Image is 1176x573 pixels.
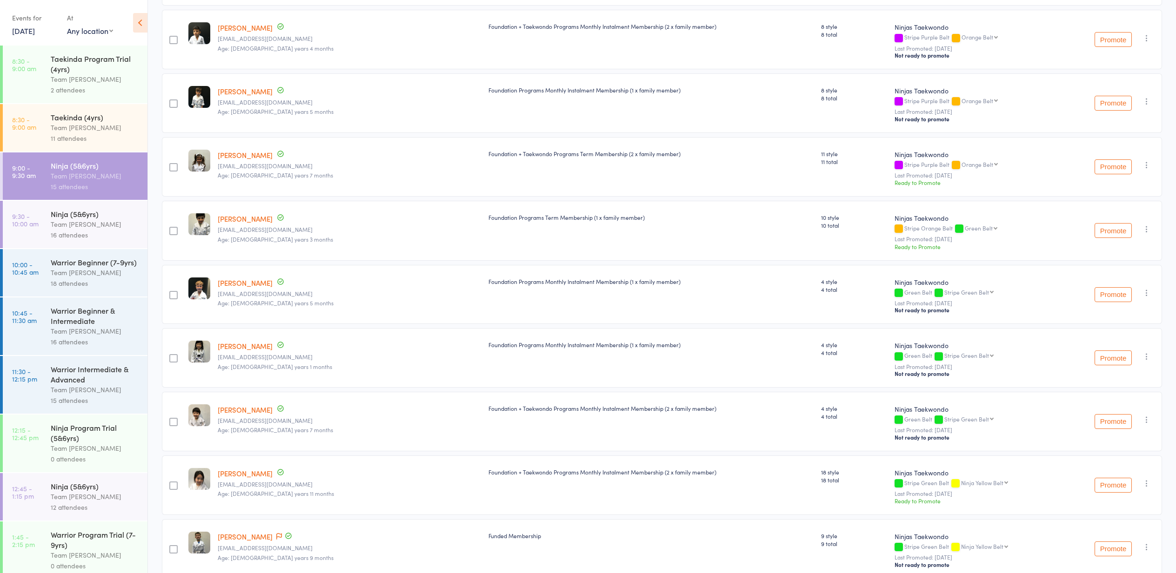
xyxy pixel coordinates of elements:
[3,201,147,248] a: 9:30 -10:00 amNinja (5&6yrs)Team [PERSON_NAME]16 attendees
[218,235,333,243] span: Age: [DEMOGRAPHIC_DATA] years 3 months
[821,150,887,158] span: 11 style
[3,356,147,414] a: 11:30 -12:15 pmWarrior Intermediate & AdvancedTeam [PERSON_NAME]15 attendees
[821,476,887,484] span: 18 total
[51,560,140,571] div: 0 attendees
[3,152,147,200] a: 9:00 -9:30 amNinja (5&6yrs)Team [PERSON_NAME]15 attendees
[188,22,210,44] img: image1731708282.png
[895,490,1058,497] small: Last Promoted: [DATE]
[944,352,989,358] div: Stripe Green Belt
[51,395,140,406] div: 15 attendees
[51,171,140,181] div: Team [PERSON_NAME]
[821,158,887,165] span: 11 total
[188,86,210,108] img: image1715381470.png
[67,10,113,26] div: At
[12,10,58,26] div: Events for
[895,434,1058,441] div: Not ready to promote
[51,502,140,513] div: 12 attendees
[821,94,887,102] span: 8 total
[488,468,813,476] div: Foundation + Taekwondo Programs Monthly Instalment Membership (2 x family member)
[821,341,887,349] span: 4 style
[895,115,1058,123] div: Not ready to promote
[12,212,39,227] time: 9:30 - 10:00 am
[1095,478,1132,493] button: Promote
[12,57,36,72] time: 8:30 - 9:00 am
[895,289,1058,297] div: Green Belt
[821,540,887,547] span: 9 total
[51,209,140,219] div: Ninja (5&6yrs)
[51,74,140,85] div: Team [PERSON_NAME]
[218,150,273,160] a: [PERSON_NAME]
[12,116,36,131] time: 8:30 - 9:00 am
[51,112,140,122] div: Taekinda (4yrs)
[895,404,1058,414] div: Ninjas Taekwondo
[12,261,39,276] time: 10:00 - 10:45 am
[895,213,1058,223] div: Ninjas Taekwondo
[962,34,993,40] div: Orange Belt
[188,468,210,490] img: image1668749120.png
[895,172,1058,178] small: Last Promoted: [DATE]
[895,22,1058,32] div: Ninjas Taekwondo
[965,225,993,231] div: Green Belt
[12,164,36,179] time: 9:00 - 9:30 am
[821,404,887,412] span: 4 style
[218,553,334,561] span: Age: [DEMOGRAPHIC_DATA] years 9 months
[895,416,1058,424] div: Green Belt
[895,370,1058,377] div: Not ready to promote
[944,289,989,295] div: Stripe Green Belt
[51,122,140,133] div: Team [PERSON_NAME]
[821,86,887,94] span: 8 style
[488,86,813,94] div: Foundation Programs Monthly Instalment Membership (1 x family member)
[218,99,481,105] small: frederikeroloff@gmail.com
[961,543,1003,549] div: Ninja Yellow Belt
[218,35,481,42] small: aziz@aurorasolutions.io
[895,352,1058,360] div: Green Belt
[218,481,481,487] small: peter_chuang18@yahoo.com
[944,416,989,422] div: Stripe Green Belt
[51,529,140,550] div: Warrior Program Trial (7-9yrs)
[895,543,1058,551] div: Stripe Green Belt
[218,44,334,52] span: Age: [DEMOGRAPHIC_DATA] years 4 months
[821,285,887,293] span: 4 total
[12,26,35,36] a: [DATE]
[218,23,273,33] a: [PERSON_NAME]
[218,86,273,96] a: [PERSON_NAME]
[895,363,1058,370] small: Last Promoted: [DATE]
[218,489,334,497] span: Age: [DEMOGRAPHIC_DATA] years 11 months
[3,415,147,472] a: 12:15 -12:45 pmNinja Program Trial (5&6yrs)Team [PERSON_NAME]0 attendees
[962,161,993,167] div: Orange Belt
[895,98,1058,105] div: Stripe Purple Belt
[3,249,147,296] a: 10:00 -10:45 amWarrior Beginner (7-9yrs)Team [PERSON_NAME]18 attendees
[1095,414,1132,429] button: Promote
[218,354,481,360] small: vanphoc81@yahoo.com
[488,213,813,221] div: Foundation Programs Term Membership (1 x family member)
[218,362,332,370] span: Age: [DEMOGRAPHIC_DATA] years 1 months
[218,107,334,115] span: Age: [DEMOGRAPHIC_DATA] years 5 months
[895,150,1058,159] div: Ninjas Taekwondo
[895,300,1058,306] small: Last Promoted: [DATE]
[821,213,887,221] span: 10 style
[51,305,140,326] div: Warrior Beginner & Intermediate
[3,297,147,355] a: 10:45 -11:30 amWarrior Beginner & IntermediateTeam [PERSON_NAME]16 attendees
[51,181,140,192] div: 15 attendees
[962,98,993,104] div: Orange Belt
[218,405,273,415] a: [PERSON_NAME]
[51,230,140,240] div: 16 attendees
[895,236,1058,242] small: Last Promoted: [DATE]
[12,533,35,548] time: 1:45 - 2:15 pm
[821,30,887,38] span: 8 total
[895,306,1058,314] div: Not ready to promote
[51,257,140,267] div: Warrior Beginner (7-9yrs)
[51,491,140,502] div: Team [PERSON_NAME]
[51,278,140,289] div: 18 attendees
[218,278,273,288] a: [PERSON_NAME]
[488,404,813,412] div: Foundation + Taekwondo Programs Monthly Instalment Membership (2 x family member)
[895,108,1058,115] small: Last Promoted: [DATE]
[12,485,34,500] time: 12:45 - 1:15 pm
[218,417,481,424] small: mcspeedy@gmx.de
[188,532,210,553] img: image1692398319.png
[51,364,140,384] div: Warrior Intermediate & Advanced
[218,341,273,351] a: [PERSON_NAME]
[821,22,887,30] span: 8 style
[3,104,147,151] a: 8:30 -9:00 amTaekinda (4yrs)Team [PERSON_NAME]11 attendees
[51,550,140,560] div: Team [PERSON_NAME]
